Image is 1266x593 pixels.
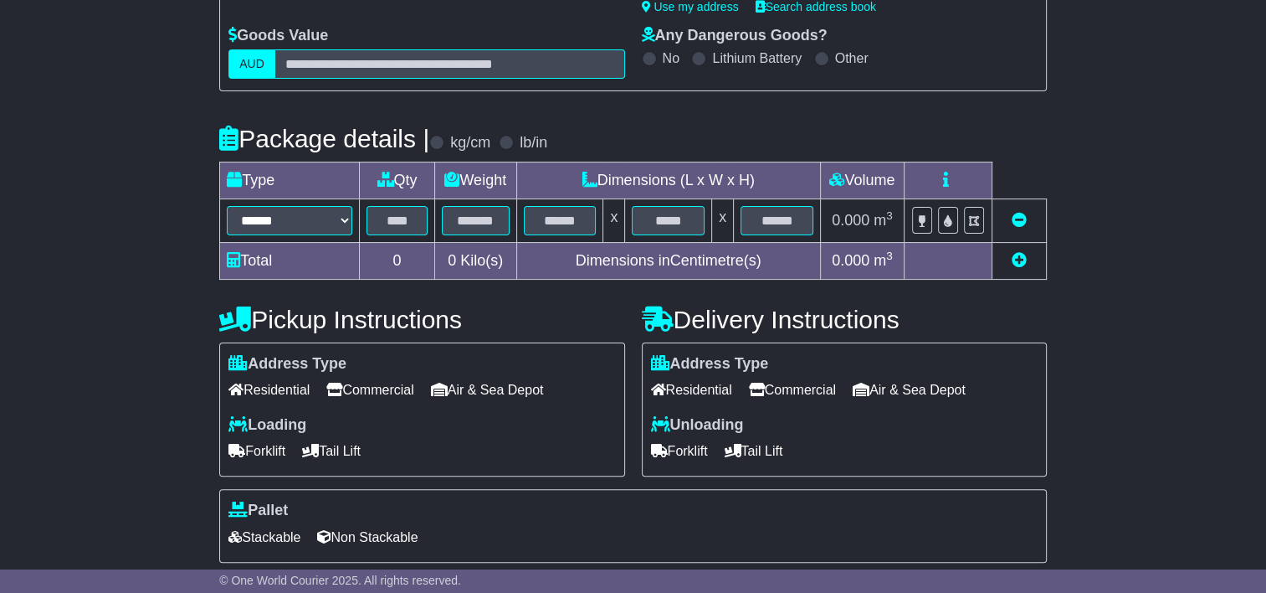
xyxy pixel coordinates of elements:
[326,377,413,403] span: Commercial
[228,377,310,403] span: Residential
[832,212,869,229] span: 0.000
[220,162,360,199] td: Type
[886,209,893,222] sup: 3
[228,49,275,79] label: AUD
[516,242,820,279] td: Dimensions in Centimetre(s)
[520,134,547,152] label: lb/in
[219,125,429,152] h4: Package details |
[820,162,904,199] td: Volume
[1012,252,1027,269] a: Add new item
[228,438,285,464] span: Forklift
[886,250,893,262] sup: 3
[228,524,300,550] span: Stackable
[853,377,966,403] span: Air & Sea Depot
[749,377,836,403] span: Commercial
[874,212,893,229] span: m
[228,355,346,374] label: Address Type
[642,27,828,45] label: Any Dangerous Goods?
[450,134,490,152] label: kg/cm
[712,50,802,66] label: Lithium Battery
[651,377,732,403] span: Residential
[228,27,328,45] label: Goods Value
[651,355,769,374] label: Address Type
[434,242,516,279] td: Kilo(s)
[434,162,516,199] td: Weight
[228,502,288,520] label: Pallet
[725,438,783,464] span: Tail Lift
[663,50,679,66] label: No
[317,524,418,550] span: Non Stackable
[832,252,869,269] span: 0.000
[874,252,893,269] span: m
[360,162,435,199] td: Qty
[448,252,456,269] span: 0
[220,242,360,279] td: Total
[642,306,1047,333] h4: Delivery Instructions
[712,199,734,242] td: x
[835,50,869,66] label: Other
[1012,212,1027,229] a: Remove this item
[651,416,744,435] label: Unloading
[651,438,708,464] span: Forklift
[516,162,820,199] td: Dimensions (L x W x H)
[219,574,461,587] span: © One World Courier 2025. All rights reserved.
[431,377,544,403] span: Air & Sea Depot
[219,306,624,333] h4: Pickup Instructions
[360,242,435,279] td: 0
[228,416,306,435] label: Loading
[302,438,361,464] span: Tail Lift
[603,199,625,242] td: x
